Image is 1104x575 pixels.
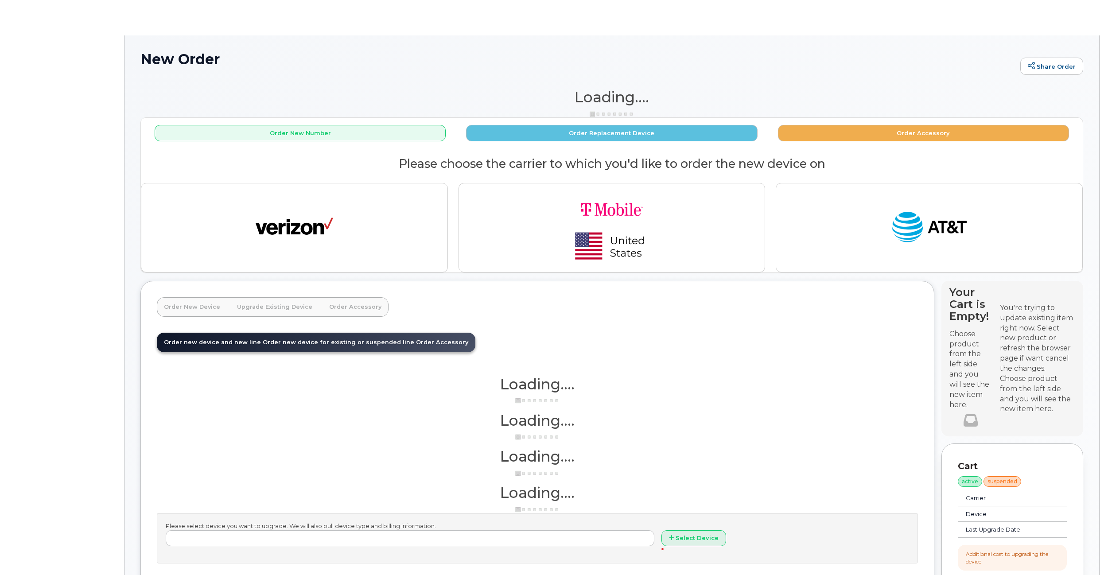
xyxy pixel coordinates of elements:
h1: Loading.... [157,376,918,392]
button: Order Accessory [778,125,1069,141]
button: Select Device [661,530,726,547]
img: verizon-ab2890fd1dd4a6c9cf5f392cd2db4626a3dae38ee8226e09bcb5c993c4c79f81.png [256,208,333,248]
td: Device [958,506,1047,522]
p: Cart [958,460,1067,473]
td: Last Upgrade Date [958,522,1047,538]
img: ajax-loader-3a6953c30dc77f0bf724df975f13086db4f4c1262e45940f03d1251963f1bf2e.gif [590,111,634,117]
a: Upgrade Existing Device [230,297,319,317]
h4: Your Cart is Empty! [949,286,992,322]
button: Order New Number [155,125,446,141]
a: Order New Device [157,297,227,317]
span: Order Accessory [416,339,468,346]
h2: Please choose the carrier to which you'd like to order the new device on [141,157,1083,171]
a: Order Accessory [322,297,389,317]
img: t-mobile-78392d334a420d5b7f0e63d4fa81f6287a21d394dc80d677554bb55bbab1186f.png [550,190,674,265]
h1: Loading.... [157,485,918,501]
button: Order Replacement Device [466,125,757,141]
h1: Loading.... [157,448,918,464]
img: ajax-loader-3a6953c30dc77f0bf724df975f13086db4f4c1262e45940f03d1251963f1bf2e.gif [515,434,560,440]
span: Order new device for existing or suspended line [263,339,414,346]
img: ajax-loader-3a6953c30dc77f0bf724df975f13086db4f4c1262e45940f03d1251963f1bf2e.gif [515,506,560,513]
div: Please select device you want to upgrade. We will also pull device type and billing information. [157,513,918,563]
h1: Loading.... [157,412,918,428]
td: Carrier [958,490,1047,506]
h1: Loading.... [140,89,1083,105]
div: active [958,476,982,487]
div: suspended [983,476,1021,487]
img: at_t-fb3d24644a45acc70fc72cc47ce214d34099dfd970ee3ae2334e4251f9d920fd.png [890,208,968,248]
span: Order new device and new line [164,339,261,346]
div: Choose product from the left side and you will see the new item here. [1000,374,1075,414]
h1: New Order [140,51,1016,67]
p: Choose product from the left side and you will see the new item here. [949,329,992,410]
img: ajax-loader-3a6953c30dc77f0bf724df975f13086db4f4c1262e45940f03d1251963f1bf2e.gif [515,397,560,404]
div: You're trying to update existing item right now. Select new product or refresh the browser page i... [1000,303,1075,374]
img: ajax-loader-3a6953c30dc77f0bf724df975f13086db4f4c1262e45940f03d1251963f1bf2e.gif [515,470,560,477]
a: Share Order [1020,58,1083,75]
div: Additional cost to upgrading the device [966,550,1059,565]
